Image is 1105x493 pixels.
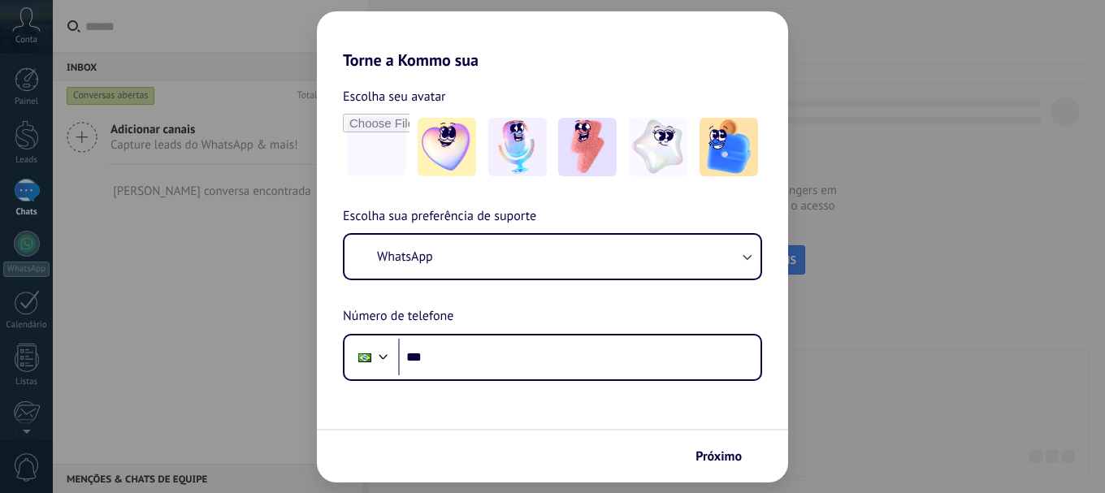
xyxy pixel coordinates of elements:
span: Próximo [695,451,742,462]
span: Escolha seu avatar [343,86,446,107]
h2: Torne a Kommo sua [317,11,788,70]
img: -1.jpeg [418,118,476,176]
span: Escolha sua preferência de suporte [343,206,536,227]
img: -5.jpeg [700,118,758,176]
div: Brazil: + 55 [349,340,380,374]
img: -2.jpeg [488,118,547,176]
img: -3.jpeg [558,118,617,176]
span: Número de telefone [343,306,453,327]
button: WhatsApp [344,235,760,279]
span: WhatsApp [377,249,433,265]
img: -4.jpeg [629,118,687,176]
button: Próximo [688,443,764,470]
